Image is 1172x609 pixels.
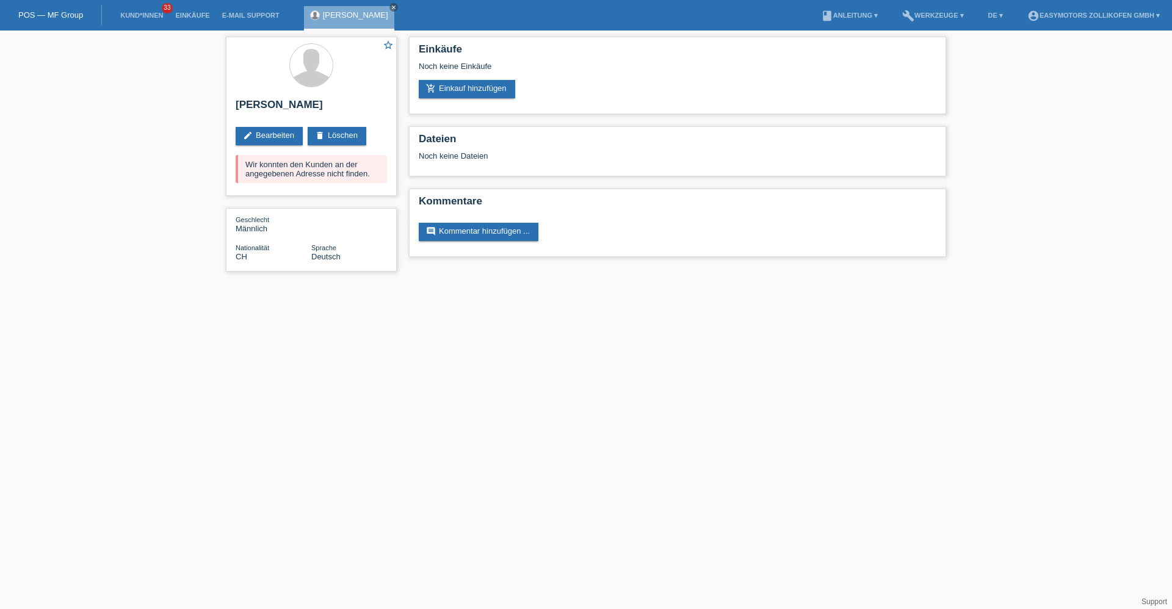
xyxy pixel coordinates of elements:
[391,4,397,10] i: close
[236,252,247,261] span: Schweiz
[426,84,436,93] i: add_shopping_cart
[243,131,253,140] i: edit
[426,226,436,236] i: comment
[216,12,286,19] a: E-Mail Support
[323,10,388,20] a: [PERSON_NAME]
[419,43,936,62] h2: Einkäufe
[236,155,387,183] div: Wir konnten den Kunden an der angegebenen Adresse nicht finden.
[236,127,303,145] a: editBearbeiten
[236,216,269,223] span: Geschlecht
[162,3,173,13] span: 33
[419,62,936,80] div: Noch keine Einkäufe
[311,252,341,261] span: Deutsch
[902,10,914,22] i: build
[18,10,83,20] a: POS — MF Group
[315,131,325,140] i: delete
[896,12,970,19] a: buildWerkzeuge ▾
[419,80,515,98] a: add_shopping_cartEinkauf hinzufügen
[389,3,398,12] a: close
[419,133,936,151] h2: Dateien
[236,244,269,251] span: Nationalität
[236,215,311,233] div: Männlich
[169,12,215,19] a: Einkäufe
[1141,597,1167,606] a: Support
[114,12,169,19] a: Kund*innen
[419,195,936,214] h2: Kommentare
[1021,12,1166,19] a: account_circleEasymotors Zollikofen GmbH ▾
[815,12,884,19] a: bookAnleitung ▾
[982,12,1009,19] a: DE ▾
[383,40,394,51] i: star_border
[419,151,792,160] div: Noch keine Dateien
[383,40,394,52] a: star_border
[311,244,336,251] span: Sprache
[419,223,538,241] a: commentKommentar hinzufügen ...
[308,127,366,145] a: deleteLöschen
[1027,10,1040,22] i: account_circle
[821,10,833,22] i: book
[236,99,387,117] h2: [PERSON_NAME]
